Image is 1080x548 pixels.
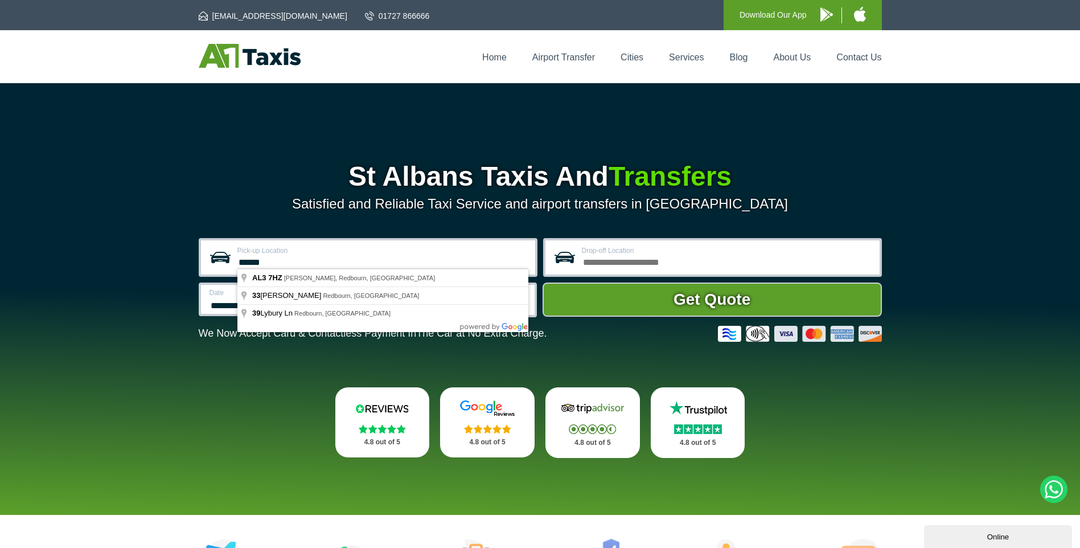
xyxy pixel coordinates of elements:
[284,275,436,281] span: [PERSON_NAME], Redbourn, [GEOGRAPHIC_DATA]
[482,52,507,62] a: Home
[774,52,811,62] a: About Us
[252,291,323,300] span: [PERSON_NAME]
[294,310,391,317] span: Redbourn, [GEOGRAPHIC_DATA]
[621,52,643,62] a: Cities
[335,387,430,457] a: Reviews.io Stars 4.8 out of 5
[664,400,732,417] img: Trustpilot
[453,435,522,449] p: 4.8 out of 5
[669,52,704,62] a: Services
[559,400,627,417] img: Tripadvisor
[740,8,807,22] p: Download Our App
[252,309,294,317] span: Lybury Ln
[210,289,356,296] label: Date
[718,326,882,342] img: Credit And Debit Cards
[199,10,347,22] a: [EMAIL_ADDRESS][DOMAIN_NAME]
[252,309,260,317] span: 39
[532,52,595,62] a: Airport Transfer
[558,436,627,450] p: 4.8 out of 5
[199,163,882,190] h1: St Albans Taxis And
[199,44,301,68] img: A1 Taxis St Albans LTD
[440,387,535,457] a: Google Stars 4.8 out of 5
[237,247,528,254] label: Pick-up Location
[359,424,406,434] img: Stars
[453,400,521,417] img: Google
[836,52,881,62] a: Contact Us
[545,387,640,458] a: Tripadvisor Stars 4.8 out of 5
[252,273,282,282] span: AL3 7HZ
[348,400,416,417] img: Reviews.io
[674,424,722,434] img: Stars
[323,292,419,299] span: Redbourn, [GEOGRAPHIC_DATA]
[663,436,733,450] p: 4.8 out of 5
[820,7,833,22] img: A1 Taxis Android App
[365,10,430,22] a: 01727 866666
[348,435,417,449] p: 4.8 out of 5
[199,196,882,212] p: Satisfied and Reliable Taxi Service and airport transfers in [GEOGRAPHIC_DATA]
[729,52,748,62] a: Blog
[609,161,732,191] span: Transfers
[924,523,1074,548] iframe: chat widget
[252,291,260,300] span: 33
[464,424,511,434] img: Stars
[582,247,873,254] label: Drop-off Location
[416,328,547,339] span: The Car at No Extra Charge.
[651,387,745,458] a: Trustpilot Stars 4.8 out of 5
[543,283,882,317] button: Get Quote
[854,7,866,22] img: A1 Taxis iPhone App
[199,328,547,340] p: We Now Accept Card & Contactless Payment In
[569,424,616,434] img: Stars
